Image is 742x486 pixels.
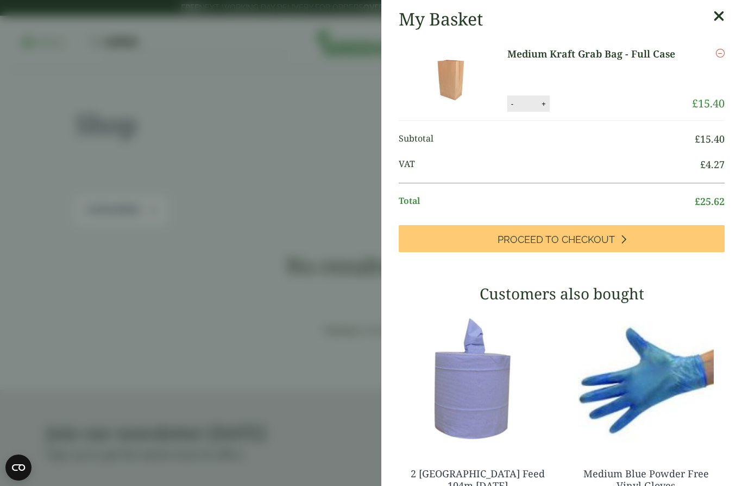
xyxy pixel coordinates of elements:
[5,455,32,481] button: Open CMP widget
[399,311,556,446] img: 3630017-2-Ply-Blue-Centre-Feed-104m
[538,99,549,108] button: +
[700,158,725,171] bdi: 4.27
[399,132,695,146] span: Subtotal
[399,157,700,172] span: VAT
[700,158,706,171] span: £
[692,96,698,111] span: £
[567,311,725,446] img: 4130015J-Blue-Vinyl-Powder-Free-Gloves-Medium
[399,9,483,29] h2: My Basket
[399,285,725,303] h3: Customers also bought
[507,47,684,61] a: Medium Kraft Grab Bag - Full Case
[695,195,700,208] span: £
[692,96,725,111] bdi: 15.40
[695,132,700,145] span: £
[399,194,695,209] span: Total
[695,195,725,208] bdi: 25.62
[716,47,725,60] a: Remove this item
[695,132,725,145] bdi: 15.40
[498,234,615,246] span: Proceed to Checkout
[508,99,517,108] button: -
[399,225,725,252] a: Proceed to Checkout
